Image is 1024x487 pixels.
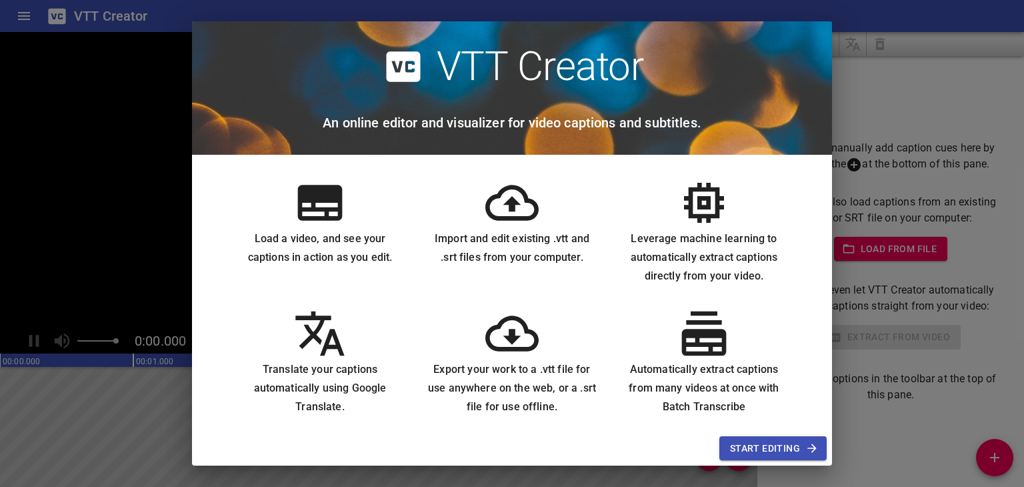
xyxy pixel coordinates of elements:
h6: Leverage machine learning to automatically extract captions directly from your video. [619,229,789,286]
h2: VTT Creator [437,43,644,91]
h6: Automatically extract captions from many videos at once with Batch Transcribe [619,360,789,416]
h6: Import and edit existing .vtt and .srt files from your computer. [427,229,597,267]
span: Start Editing [730,440,816,457]
h6: An online editor and visualizer for video captions and subtitles. [323,112,701,133]
h6: Load a video, and see your captions in action as you edit. [235,229,405,267]
h6: Translate your captions automatically using Google Translate. [235,360,405,416]
button: Start Editing [719,436,827,461]
h6: Export your work to a .vtt file for use anywhere on the web, or a .srt file for use offline. [427,360,597,416]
